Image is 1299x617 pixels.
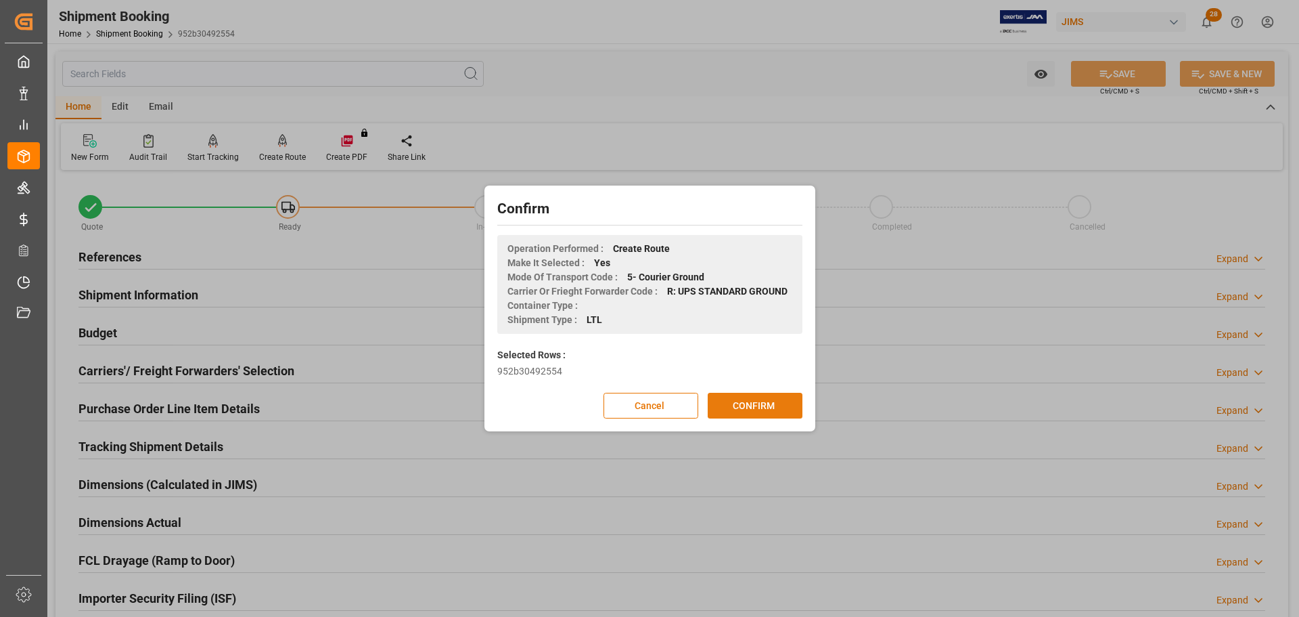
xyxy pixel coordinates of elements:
[497,348,566,362] label: Selected Rows :
[497,198,802,220] h2: Confirm
[708,393,802,419] button: CONFIRM
[507,256,585,270] span: Make It Selected :
[603,393,698,419] button: Cancel
[507,242,603,256] span: Operation Performed :
[594,256,610,270] span: Yes
[667,284,788,299] span: R: UPS STANDARD GROUND
[507,270,618,284] span: Mode Of Transport Code :
[507,299,578,313] span: Container Type :
[587,313,602,327] span: LTL
[497,364,802,379] div: 952b30492554
[507,313,577,327] span: Shipment Type :
[613,242,670,256] span: Create Route
[627,270,704,284] span: 5- Courier Ground
[507,284,658,299] span: Carrier Or Frieght Forwarder Code :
